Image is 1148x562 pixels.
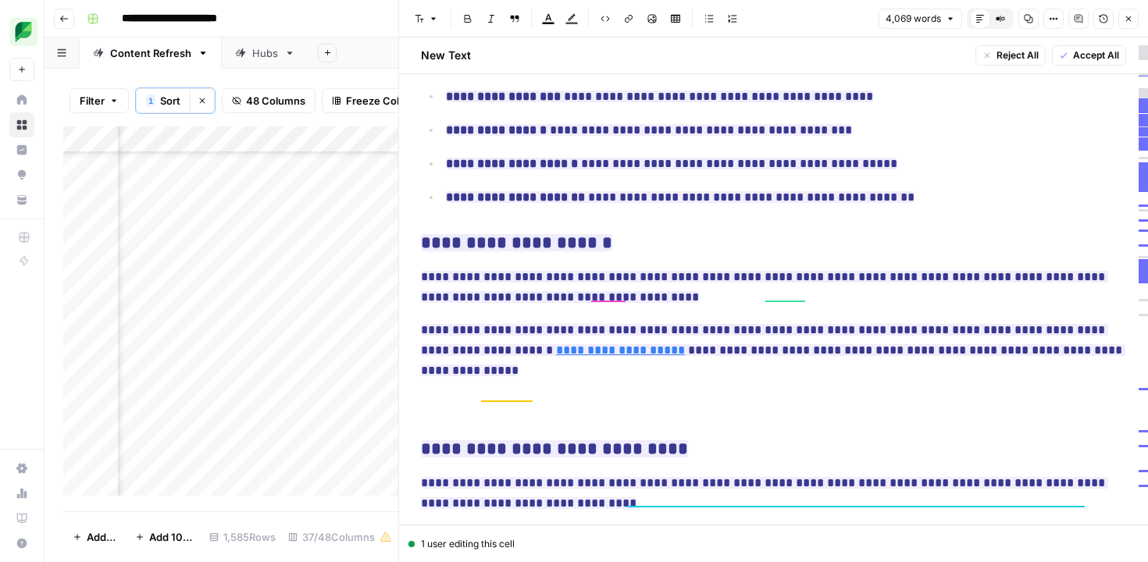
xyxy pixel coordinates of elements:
button: Workspace: SproutSocial [9,12,34,52]
button: Add 10 Rows [126,525,203,550]
span: 4,069 words [886,12,941,26]
a: Content Refresh [80,37,222,69]
a: Home [9,87,34,112]
span: Add 10 Rows [149,529,194,545]
a: Opportunities [9,162,34,187]
span: 1 [148,94,153,107]
h2: New Text [421,48,471,63]
span: Sort [160,93,180,108]
button: 4,069 words [879,9,962,29]
a: Learning Hub [9,506,34,531]
button: Accept All [1052,45,1126,66]
a: Hubs [222,37,308,69]
button: 1Sort [136,88,190,113]
span: Accept All [1073,48,1119,62]
a: Insights [9,137,34,162]
div: 1,585 Rows [203,525,282,550]
button: 48 Columns [222,88,316,113]
a: Usage [9,481,34,506]
a: Your Data [9,187,34,212]
span: 48 Columns [246,93,305,108]
div: Content Refresh [110,45,191,61]
button: Freeze Columns [322,88,437,113]
a: Browse [9,112,34,137]
button: Add Row [63,525,126,550]
button: Help + Support [9,531,34,556]
div: Hubs [252,45,278,61]
div: 1 [146,94,155,107]
span: Freeze Columns [346,93,426,108]
a: Settings [9,456,34,481]
span: Reject All [996,48,1039,62]
button: Reject All [975,45,1046,66]
button: Filter [70,88,129,113]
span: Filter [80,93,105,108]
span: Add Row [87,529,116,545]
div: 37/48 Columns [282,525,398,550]
img: SproutSocial Logo [9,18,37,46]
div: 1 user editing this cell [408,537,1139,551]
